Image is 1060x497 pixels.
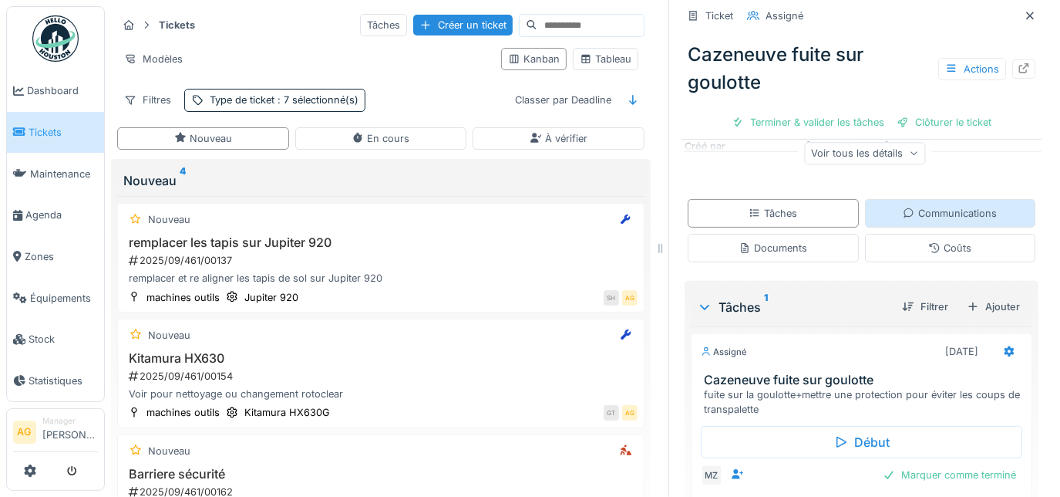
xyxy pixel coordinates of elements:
[29,374,98,388] span: Statistiques
[530,131,587,146] div: À vérifier
[413,15,513,35] div: Créer un ticket
[13,421,36,444] li: AG
[124,351,638,366] h3: Kitamura HX630
[7,153,104,194] a: Maintenance
[604,290,619,306] div: SH
[352,131,409,146] div: En cours
[938,58,1006,80] div: Actions
[127,369,638,384] div: 2025/09/461/00154
[42,415,98,427] div: Manager
[749,206,797,221] div: Tâches
[210,93,358,107] div: Type de ticket
[701,465,722,486] div: MZ
[27,83,98,98] span: Dashboard
[697,298,890,316] div: Tâches
[244,290,298,305] div: Jupiter 920
[148,444,190,458] div: Nouveau
[766,8,803,23] div: Assigné
[804,142,925,164] div: Voir tous les détails
[274,94,358,106] span: : 7 sélectionné(s)
[890,112,998,133] div: Clôturer le ticket
[604,405,619,421] div: GT
[903,206,997,221] div: Communications
[508,89,618,111] div: Classer par Deadline
[7,194,104,236] a: Agenda
[25,249,98,264] span: Zones
[945,344,978,359] div: [DATE]
[7,112,104,154] a: Tickets
[124,271,638,286] div: remplacer et re aligner les tapis de sol sur Jupiter 920
[127,253,638,268] div: 2025/09/461/00137
[928,241,971,255] div: Coûts
[30,291,98,306] span: Équipements
[180,171,186,190] sup: 4
[148,212,190,227] div: Nouveau
[681,35,1041,103] div: Cazeneuve fuite sur goulotte
[123,171,638,190] div: Nouveau
[739,241,807,255] div: Documents
[877,465,1022,485] div: Marquer comme terminé
[704,387,1025,417] div: fuite sur la goulotte+mettre une protection pour éviter les coups de transpalette
[7,319,104,360] a: Stock
[25,208,98,222] span: Agenda
[508,52,560,66] div: Kanban
[124,467,638,482] h3: Barriere sécurité
[725,112,890,133] div: Terminer & valider les tâches
[32,15,79,62] img: Badge_color-CXgf-gQk.svg
[7,70,104,112] a: Dashboard
[124,387,638,401] div: Voir pour nettoyage ou changement rotoclear
[705,8,733,23] div: Ticket
[580,52,631,66] div: Tableau
[42,415,98,448] li: [PERSON_NAME]
[622,405,638,421] div: AG
[117,89,178,111] div: Filtres
[117,48,190,70] div: Modèles
[146,290,220,305] div: machines outils
[146,405,220,420] div: machines outils
[360,14,407,36] div: Tâches
[7,360,104,402] a: Statistiques
[244,405,330,420] div: Kitamura HX630G
[701,426,1022,458] div: Début
[30,167,98,181] span: Maintenance
[622,290,638,306] div: AG
[7,236,104,278] a: Zones
[124,235,638,250] h3: remplacer les tapis sur Jupiter 920
[764,298,768,316] sup: 1
[29,332,98,347] span: Stock
[701,346,747,359] div: Assigné
[153,18,201,32] strong: Tickets
[174,131,232,146] div: Nouveau
[148,328,190,343] div: Nouveau
[896,296,954,317] div: Filtrer
[13,415,98,452] a: AG Manager[PERSON_NAME]
[704,373,1025,387] h3: Cazeneuve fuite sur goulotte
[7,277,104,319] a: Équipements
[961,296,1026,317] div: Ajouter
[29,125,98,140] span: Tickets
